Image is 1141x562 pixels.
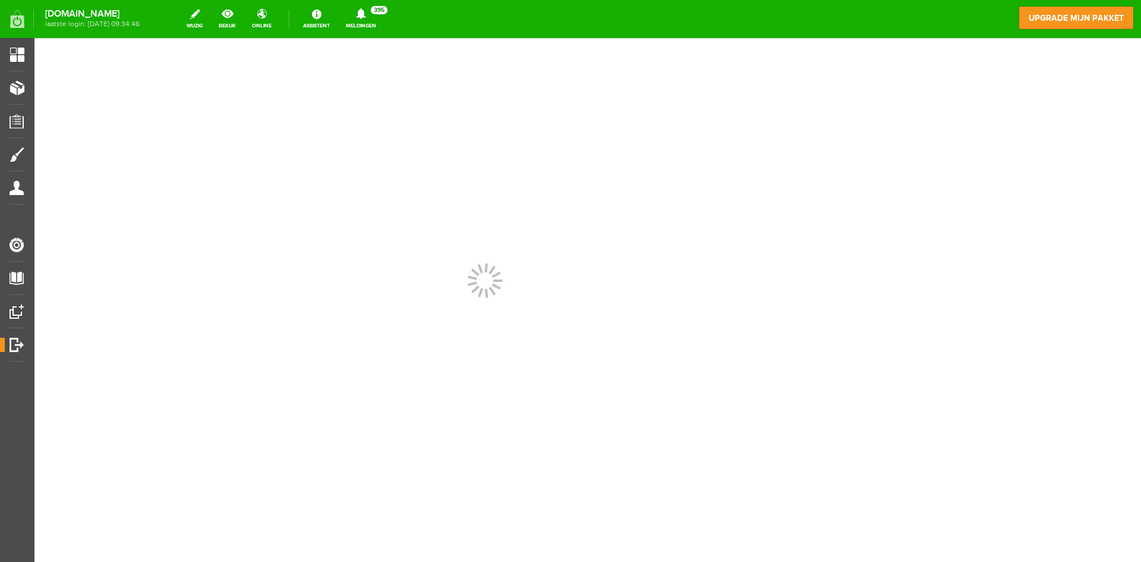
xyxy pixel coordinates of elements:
a: wijzig [179,6,210,32]
strong: [DOMAIN_NAME] [45,11,140,17]
a: Assistent [296,6,337,32]
a: bekijk [212,6,243,32]
span: laatste login: [DATE] 09:34:46 [45,21,140,27]
a: upgrade mijn pakket [1019,6,1134,30]
span: 395 [371,6,387,14]
a: Meldingen395 [339,6,383,32]
a: online [245,6,279,32]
